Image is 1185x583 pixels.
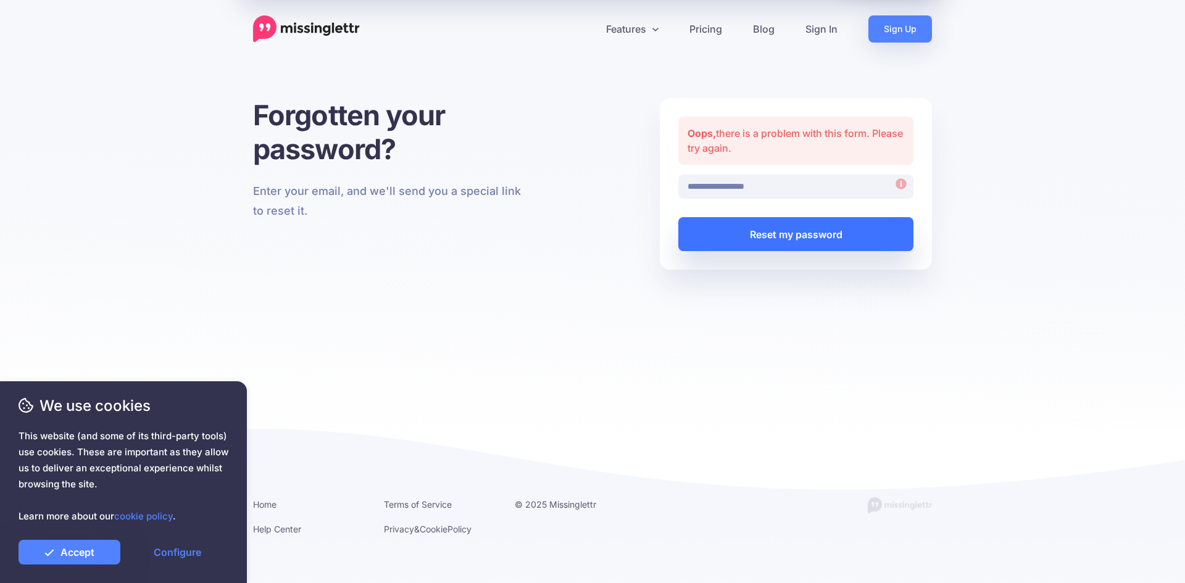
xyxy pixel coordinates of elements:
[678,117,913,165] div: there is a problem with this form. Please try again.
[515,497,627,512] li: © 2025 Missinglettr
[674,15,738,43] a: Pricing
[868,15,932,43] a: Sign Up
[19,428,228,524] span: This website (and some of its third-party tools) use cookies. These are important as they allow u...
[420,524,447,534] a: Cookie
[114,510,173,522] a: cookie policy
[253,524,301,534] a: Help Center
[384,499,452,510] a: Terms of Service
[790,15,853,43] a: Sign In
[253,181,525,221] p: Enter your email, and we'll send you a special link to reset it.
[384,524,414,534] a: Privacy
[19,540,120,564] a: Accept
[19,395,228,416] span: We use cookies
[253,499,276,510] a: Home
[253,98,525,166] h1: Forgotten your password?
[591,15,674,43] a: Features
[678,217,913,251] button: Reset my password
[127,540,228,564] a: Configure
[738,15,790,43] a: Blog
[688,127,716,139] strong: Oops,
[384,521,496,537] li: & Policy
